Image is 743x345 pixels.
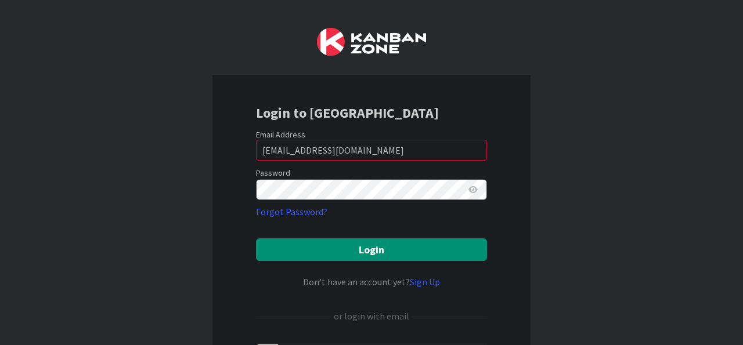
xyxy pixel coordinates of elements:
a: Sign Up [410,276,440,288]
img: Kanban Zone [317,28,426,56]
div: Don’t have an account yet? [256,275,487,289]
a: Forgot Password? [256,205,327,219]
div: or login with email [331,309,412,323]
label: Password [256,167,290,179]
label: Email Address [256,129,305,140]
b: Login to [GEOGRAPHIC_DATA] [256,104,439,122]
button: Login [256,238,487,261]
